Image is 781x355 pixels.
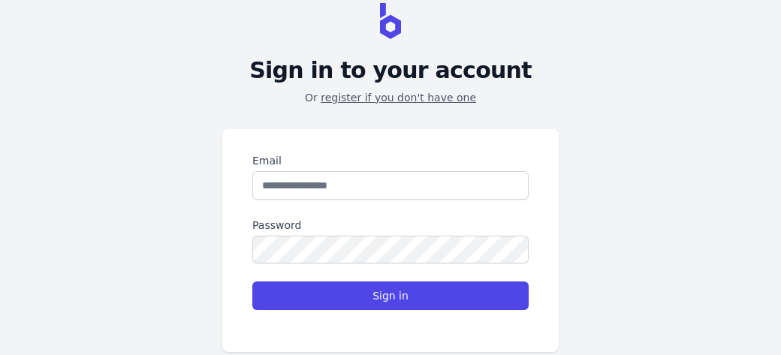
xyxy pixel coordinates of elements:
a: register if you don't have one [321,92,476,104]
h2: Sign in to your account [249,57,532,84]
p: Or [305,90,476,105]
label: Password [252,218,529,233]
span: Sign in [372,288,409,303]
label: Email [252,153,529,168]
button: Sign in [252,281,529,310]
img: BravoShop [380,3,401,39]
